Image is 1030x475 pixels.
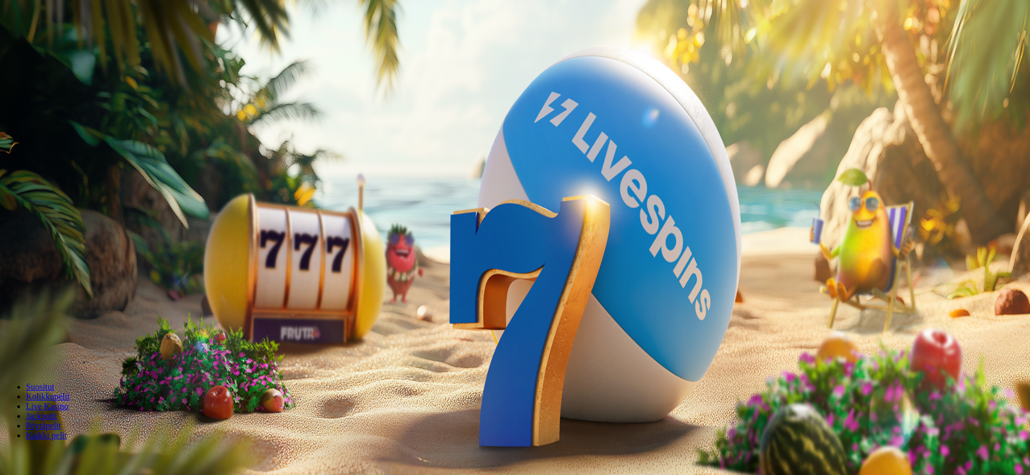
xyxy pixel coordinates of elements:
[26,421,61,430] a: Pöytäpelit
[26,431,67,440] a: Kaikki pelit
[26,411,57,420] a: Jackpotit
[26,402,69,411] a: Live Kasino
[4,364,1026,440] nav: Lobby
[26,382,54,391] a: Suositut
[4,364,1026,460] header: Lobby
[26,392,70,401] a: Kolikkopelit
